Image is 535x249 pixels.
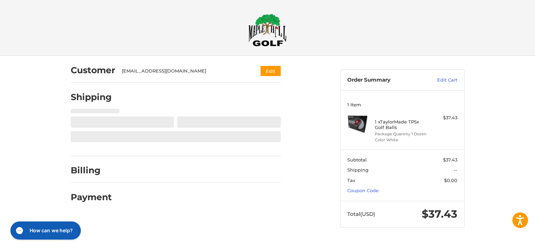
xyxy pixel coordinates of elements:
[375,137,428,143] li: Color White
[347,167,369,173] span: Shipping
[454,167,457,173] span: --
[261,66,281,76] button: Edit
[347,178,355,183] span: Tax
[347,77,422,84] h3: Order Summary
[422,207,457,220] span: $37.43
[443,157,457,163] span: $37.43
[248,14,287,46] img: Maple Hill Golf
[347,211,375,217] span: Total (USD)
[7,219,83,242] iframe: Gorgias live chat messenger
[347,157,367,163] span: Subtotal
[71,92,112,103] h2: Shipping
[422,77,457,84] a: Edit Cart
[375,119,428,130] h4: 1 x TaylorMade TP5x Golf Balls
[71,65,115,76] h2: Customer
[430,114,457,121] div: $37.43
[347,102,457,107] h3: 1 Item
[122,68,247,75] div: [EMAIL_ADDRESS][DOMAIN_NAME]
[71,165,111,176] h2: Billing
[347,188,379,193] a: Coupon Code
[478,230,535,249] iframe: Google Customer Reviews
[444,178,457,183] span: $0.00
[71,192,112,203] h2: Payment
[375,131,428,137] li: Package Quantity 1 Dozen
